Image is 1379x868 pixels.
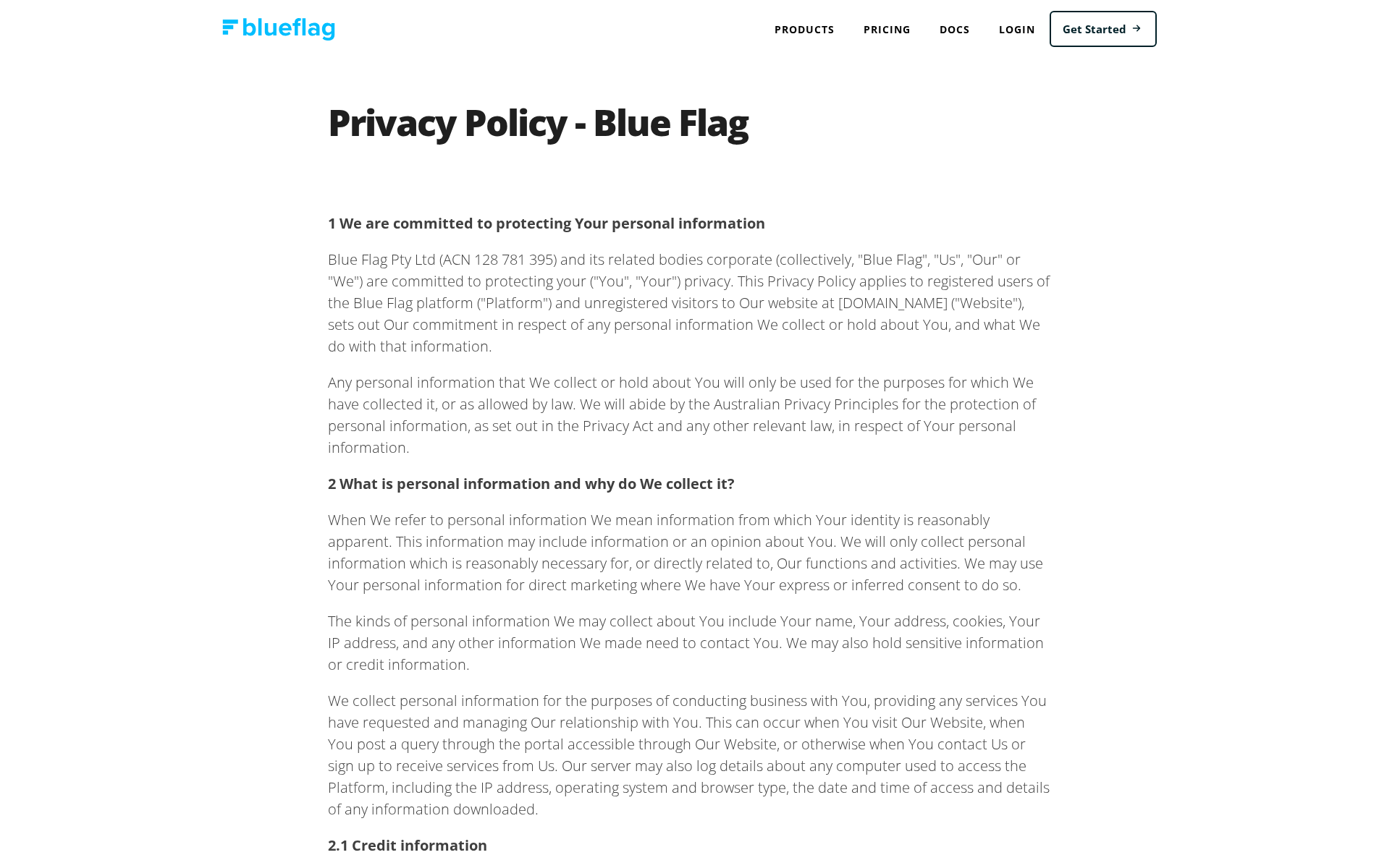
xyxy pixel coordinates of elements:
b: 2 What is personal information and why do We collect it? [328,474,735,493]
p: Any personal information that We collect or hold about You will only be used for the purposes for... [328,372,1052,459]
a: Docs [925,14,984,44]
a: Login to Blue Flag application [984,14,1050,44]
img: Blue Flag logo [222,18,335,41]
h1: Privacy Policy - Blue Flag [328,104,1052,162]
b: 1 We are committed to protecting Your personal information [328,213,765,233]
p: Blue Flag Pty Ltd (ACN 128 781 395) and its related bodies corporate (collectively, "Blue Flag", ... [328,249,1052,357]
p: We collect personal information for the purposes of conducting business with You, providing any s... [328,690,1052,820]
a: Get Started [1050,11,1157,48]
a: Pricing [849,14,925,44]
p: When We refer to personal information We mean information from which Your identity is reasonably ... [328,509,1052,596]
p: The kinds of personal information We may collect about You include Your name, Your address, cooki... [328,610,1052,676]
b: 2.1 Credit information [328,835,487,855]
div: Products [760,14,849,44]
